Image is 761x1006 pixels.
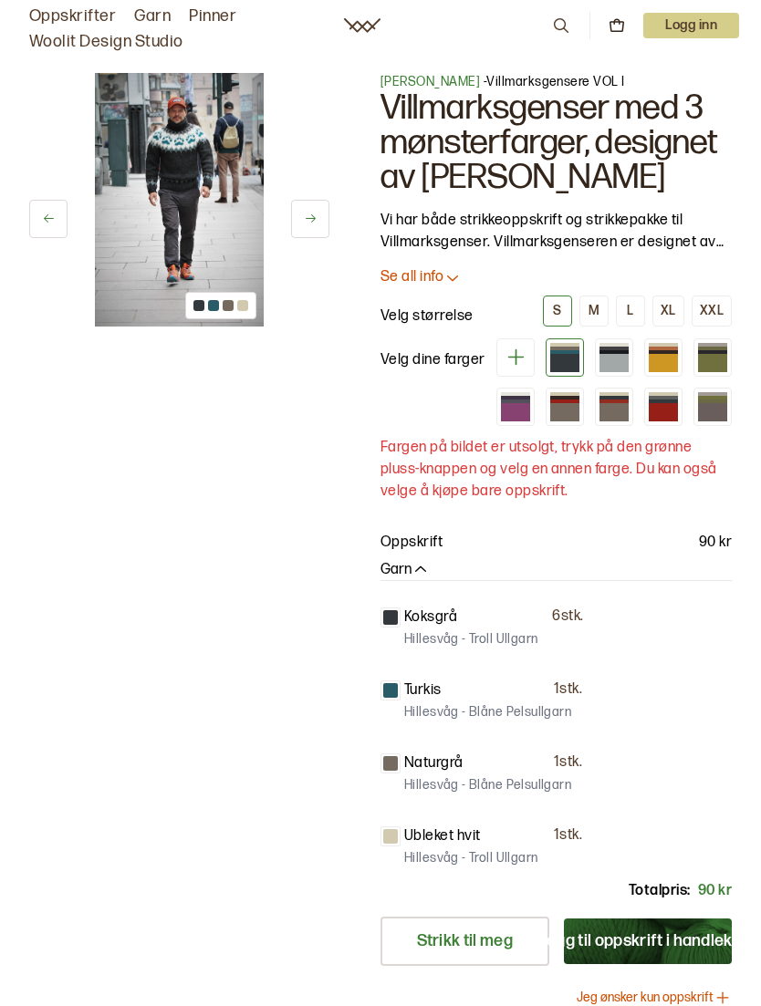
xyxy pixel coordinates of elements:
[644,388,683,426] div: Rustrød og Koksgrå (utsolgt)
[404,679,442,701] p: Turkis
[693,388,732,426] div: Brun (utsolgt)
[699,532,732,554] p: 90 kr
[616,296,645,327] button: L
[380,210,732,254] p: Vi har både strikkeoppskrift og strikkepakke til Villmarksgenser. Villmarksgenseren er designet a...
[380,917,549,966] a: Strikk til meg
[554,680,582,700] p: 1 stk.
[189,4,236,29] a: Pinner
[579,296,609,327] button: M
[643,13,739,38] button: User dropdown
[380,91,732,195] h1: Villmarksgenser med 3 mønsterfarger, designet av [PERSON_NAME]
[543,296,572,327] button: S
[380,349,485,371] p: Velg dine farger
[644,338,683,377] div: Melert Oransje (utsolgt)
[380,306,474,327] p: Velg størrelse
[553,303,561,319] div: S
[29,29,183,55] a: Woolit Design Studio
[380,437,732,503] p: Fargen på bildet er utsolgt, trykk på den grønne pluss-knappen og velg en annen farge. Du kan ogs...
[595,338,633,377] div: Isblå (utsolgt)
[380,74,480,89] a: [PERSON_NAME]
[404,752,464,774] p: Naturgrå
[380,73,732,91] p: - Villmarksgensere VOL I
[627,303,633,319] div: L
[380,532,443,554] p: Oppskrift
[554,826,582,845] p: 1 stk.
[380,561,430,580] button: Garn
[629,880,691,902] p: Totalpris:
[546,338,584,377] div: Koksgrå og Turkis (utsolgt)
[380,268,443,287] p: Se all info
[693,338,732,377] div: Lime blåne (utsolgt)
[552,607,583,627] p: 6 stk.
[643,13,739,38] p: Logg inn
[595,388,633,426] div: Naturgrå og Rød (utsolgt)
[700,303,724,319] div: XXL
[404,776,571,794] p: Hillesvåg - Blåne Pelsullgarn
[661,303,676,319] div: XL
[134,4,171,29] a: Garn
[404,825,481,847] p: Ubleket hvit
[404,630,538,648] p: Hillesvåg - Troll Ullgarn
[404,703,571,721] p: Hillesvåg - Blåne Pelsullgarn
[496,388,535,426] div: Rosa (utsolgt)
[554,753,582,773] p: 1 stk.
[698,880,732,902] p: 90 kr
[546,388,584,426] div: Naturgrå og Rustrød (utsolgt)
[95,73,264,327] img: Bilde av oppskrift
[692,296,732,327] button: XXL
[652,296,684,327] button: XL
[404,607,457,628] p: Koksgrå
[404,849,538,867] p: Hillesvåg - Troll Ullgarn
[380,268,732,287] button: Se all info
[344,18,380,33] a: Woolit
[589,303,599,319] div: M
[564,918,733,964] button: Legg til oppskrift i handlekurv
[29,4,116,29] a: Oppskrifter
